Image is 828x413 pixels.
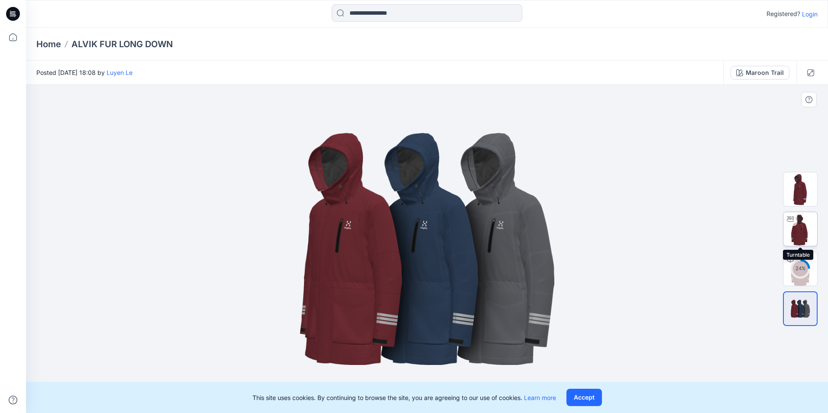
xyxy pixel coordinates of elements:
img: eyJhbGciOiJIUzI1NiIsImtpZCI6IjAiLCJzbHQiOiJzZXMiLCJ0eXAiOiJKV1QifQ.eyJkYXRhIjp7InR5cGUiOiJzdG9yYW... [210,119,644,379]
img: Turntable [783,212,817,246]
button: Maroon Trail [731,66,789,80]
a: Luyen Le [107,69,133,76]
div: 24 % [790,265,811,272]
img: All colorways [784,299,817,319]
p: Login [802,10,818,19]
p: ALVIK FUR LONG DOWN [71,38,173,50]
p: Registered? [767,9,800,19]
div: Maroon Trail [746,68,784,77]
img: Thumbnail [783,172,817,206]
img: Alvik Fur Long Down Maroon Trail [783,252,817,286]
p: This site uses cookies. By continuing to browse the site, you are agreeing to our use of cookies. [252,393,556,402]
a: Home [36,38,61,50]
a: Learn more [524,394,556,401]
span: Posted [DATE] 18:08 by [36,68,133,77]
button: Accept [566,389,602,406]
